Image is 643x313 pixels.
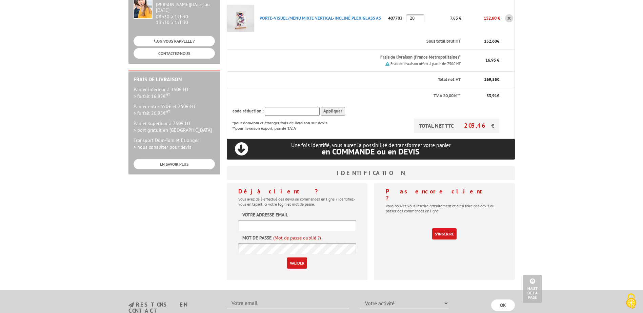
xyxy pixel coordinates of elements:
a: Haut de la page [523,275,542,303]
p: TOTAL NET TTC € [414,119,499,133]
a: (Mot de passe oublié ?) [273,234,321,241]
sup: HT [166,109,170,114]
div: [PERSON_NAME][DATE] au [DATE] [156,2,215,13]
img: PORTE-VISUEL/MENU MIXTE VERTICAL-INCLINé PLEXIGLASS A5 [227,5,254,32]
p: Total net HT [233,77,461,83]
small: Frais de livraison offert à partir de 750€ HT [390,61,461,66]
a: S'inscrire [432,228,457,239]
h2: Frais de Livraison [134,77,215,83]
span: 33,91 [486,93,497,99]
p: 152,60 € [461,12,500,24]
p: € [467,77,499,83]
input: OK [491,299,515,311]
a: EN SAVOIR PLUS [134,159,215,169]
span: > forfait 16.95€ [134,93,170,99]
a: ON VOUS RAPPELLE ? [134,36,215,46]
p: Vous avez déjà effectué des devis ou commandes en ligne ? Identifiez-vous en tapant ici votre log... [238,196,356,207]
input: Votre email [227,297,349,309]
h3: Identification [227,166,515,180]
span: 169,55 [484,77,497,82]
span: code réduction : [233,108,264,114]
p: Transport Dom-Tom et Etranger [134,137,215,150]
input: Valider [287,257,307,269]
a: PORTE-VISUEL/MENU MIXTE VERTICAL-INCLINé PLEXIGLASS A5 [260,15,381,21]
input: Appliquer [321,107,345,116]
button: Cookies (fenêtre modale) [619,290,643,313]
th: Sous total brut HT [254,34,461,49]
p: Vous pouvez vous inscrire gratuitement et ainsi faire des devis ou passer des commandes en ligne. [386,203,503,213]
p: € [467,93,499,99]
span: > nous consulter pour devis [134,144,191,150]
p: Panier inférieur à 350€ HT [134,86,215,100]
span: > forfait 20.95€ [134,110,170,116]
h4: Déjà client ? [238,188,356,195]
p: Panier supérieur à 750€ HT [134,120,215,133]
img: picto.png [385,62,389,66]
p: Panier entre 350€ et 750€ HT [134,103,215,117]
label: Votre adresse email [242,211,288,218]
h4: Pas encore client ? [386,188,503,202]
p: *pour dom-tom et étranger frais de livraison sur devis **pour livraison export, pas de T.V.A [233,119,334,131]
p: 7,63 € [424,12,461,24]
span: en COMMANDE ou en DEVIS [322,146,420,157]
a: CONTACTEZ-NOUS [134,48,215,59]
img: Cookies (fenêtre modale) [623,293,640,310]
p: T.V.A 20,00%** [233,93,461,99]
label: Mot de passe [242,234,272,241]
sup: HT [166,92,170,97]
p: Frais de livraison (France Metropolitaine)* [260,54,460,61]
span: 16,95 € [485,57,499,63]
span: 152,60 [484,38,497,44]
p: € [467,38,499,45]
p: 407703 [386,12,406,24]
p: Une fois identifié, vous aurez la possibilité de transformer votre panier [227,142,515,156]
span: > port gratuit en [GEOGRAPHIC_DATA] [134,127,212,133]
img: newsletter.jpg [128,302,134,308]
div: 08h30 à 12h30 13h30 à 17h30 [156,2,215,25]
span: 203,46 [464,122,491,129]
